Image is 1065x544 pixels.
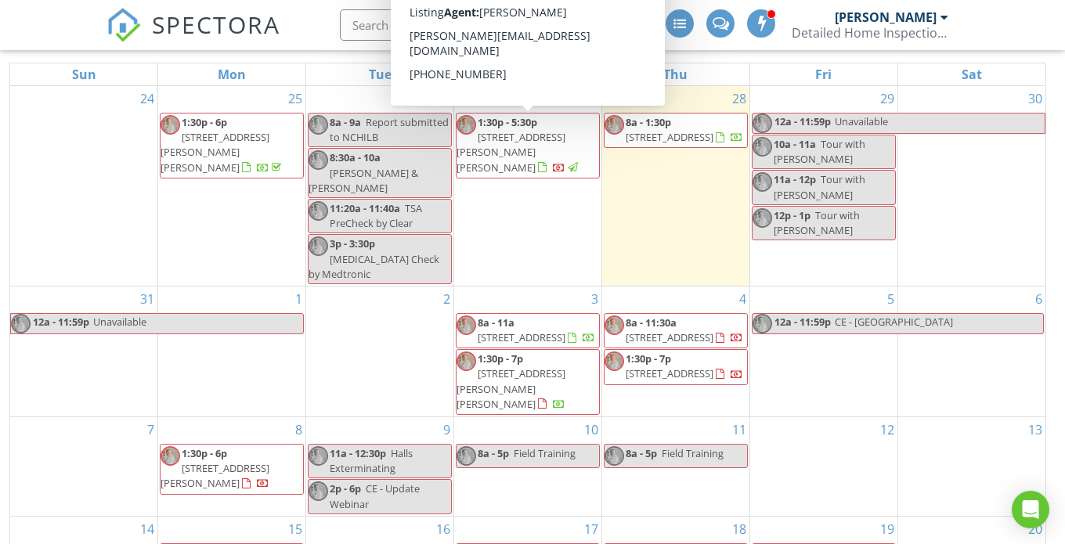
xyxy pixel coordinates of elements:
[753,113,772,133] img: eric_hero.jpg
[10,286,158,416] td: Go to August 31, 2025
[292,417,305,442] a: Go to September 8, 2025
[604,113,748,148] a: 8a - 1:30p [STREET_ADDRESS]
[835,315,953,329] span: CE - [GEOGRAPHIC_DATA]
[897,86,1045,286] td: Go to August 30, 2025
[160,444,304,495] a: 1:30p - 6p [STREET_ADDRESS][PERSON_NAME]
[877,86,897,111] a: Go to August 29, 2025
[884,286,897,312] a: Go to September 5, 2025
[626,351,671,366] span: 1:30p - 7p
[1025,417,1045,442] a: Go to September 13, 2025
[897,416,1045,516] td: Go to September 13, 2025
[137,286,157,312] a: Go to August 31, 2025
[456,349,600,415] a: 1:30p - 7p [STREET_ADDRESS][PERSON_NAME][PERSON_NAME]
[433,86,453,111] a: Go to August 26, 2025
[285,86,305,111] a: Go to August 25, 2025
[601,416,749,516] td: Go to September 11, 2025
[897,286,1045,416] td: Go to September 6, 2025
[292,286,305,312] a: Go to September 1, 2025
[729,417,749,442] a: Go to September 11, 2025
[160,113,304,178] a: 1:30p - 6p [STREET_ADDRESS][PERSON_NAME][PERSON_NAME]
[581,86,601,111] a: Go to August 27, 2025
[182,446,227,460] span: 1:30p - 6p
[457,115,476,135] img: eric_hero.jpg
[454,416,602,516] td: Go to September 10, 2025
[182,115,227,129] span: 1:30p - 6p
[309,115,328,135] img: eric_hero.jpg
[158,416,306,516] td: Go to September 8, 2025
[626,115,743,144] a: 8a - 1:30p [STREET_ADDRESS]
[158,86,306,286] td: Go to August 25, 2025
[158,286,306,416] td: Go to September 1, 2025
[93,315,146,329] span: Unavailable
[478,330,565,344] span: [STREET_ADDRESS]
[456,113,600,178] a: 1:30p - 5:30p [STREET_ADDRESS][PERSON_NAME][PERSON_NAME]
[137,86,157,111] a: Go to August 24, 2025
[812,63,835,85] a: Friday
[457,351,476,371] img: eric_hero.jpg
[605,446,624,466] img: eric_hero.jpg
[309,236,328,256] img: eric_hero.jpg
[1012,491,1049,528] div: Open Intercom Messenger
[161,446,180,466] img: eric_hero.jpg
[581,517,601,542] a: Go to September 17, 2025
[330,481,361,495] span: 2p - 6p
[215,63,249,85] a: Monday
[774,172,816,186] span: 11a - 12p
[958,63,985,85] a: Saturday
[1025,517,1045,542] a: Go to September 20, 2025
[511,63,544,85] a: Wednesday
[330,115,449,144] span: Report submitted to NCHILB
[306,86,454,286] td: Go to August 26, 2025
[457,115,580,175] a: 1:30p - 5:30p [STREET_ADDRESS][PERSON_NAME][PERSON_NAME]
[433,517,453,542] a: Go to September 16, 2025
[626,315,677,330] span: 8a - 11:30a
[835,9,937,25] div: [PERSON_NAME]
[626,446,657,460] span: 8a - 5p
[753,172,772,192] img: eric_hero.jpg
[330,481,420,510] span: CE - Update Webinar
[736,286,749,312] a: Go to September 4, 2025
[10,86,158,286] td: Go to August 24, 2025
[69,63,99,85] a: Sunday
[626,366,713,380] span: [STREET_ADDRESS]
[137,517,157,542] a: Go to September 14, 2025
[774,137,865,166] span: Tour with [PERSON_NAME]
[605,115,624,135] img: eric_hero.jpg
[161,446,269,490] a: 1:30p - 6p [STREET_ADDRESS][PERSON_NAME]
[1025,86,1045,111] a: Go to August 30, 2025
[601,286,749,416] td: Go to September 4, 2025
[478,115,537,129] span: 1:30p - 5:30p
[144,417,157,442] a: Go to September 7, 2025
[330,201,422,230] span: TSA PreCheck by Clear
[792,25,948,41] div: Detailed Home Inspections Inc.
[330,236,375,250] span: 3p - 3:30p
[749,416,897,516] td: Go to September 12, 2025
[457,446,476,466] img: eric_hero.jpg
[161,461,269,490] span: [STREET_ADDRESS][PERSON_NAME]
[729,517,749,542] a: Go to September 18, 2025
[309,201,328,221] img: eric_hero.jpg
[440,417,453,442] a: Go to September 9, 2025
[588,286,601,312] a: Go to September 3, 2025
[605,351,624,371] img: eric_hero.jpg
[309,166,418,195] span: [PERSON_NAME] & [PERSON_NAME]
[454,86,602,286] td: Go to August 27, 2025
[877,417,897,442] a: Go to September 12, 2025
[454,286,602,416] td: Go to September 3, 2025
[626,115,671,129] span: 8a - 1:30p
[161,115,180,135] img: eric_hero.jpg
[604,313,748,348] a: 8a - 11:30a [STREET_ADDRESS]
[774,137,816,151] span: 10a - 11a
[309,446,328,466] img: eric_hero.jpg
[605,315,624,335] img: eric_hero.jpg
[306,416,454,516] td: Go to September 9, 2025
[11,314,31,333] img: eric_hero.jpg
[330,115,361,129] span: 8a - 9a
[753,314,772,333] img: eric_hero.jpg
[440,286,453,312] a: Go to September 2, 2025
[601,86,749,286] td: Go to August 28, 2025
[581,417,601,442] a: Go to September 10, 2025
[749,286,897,416] td: Go to September 5, 2025
[774,314,832,333] span: 12a - 11:59p
[626,330,713,344] span: [STREET_ADDRESS]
